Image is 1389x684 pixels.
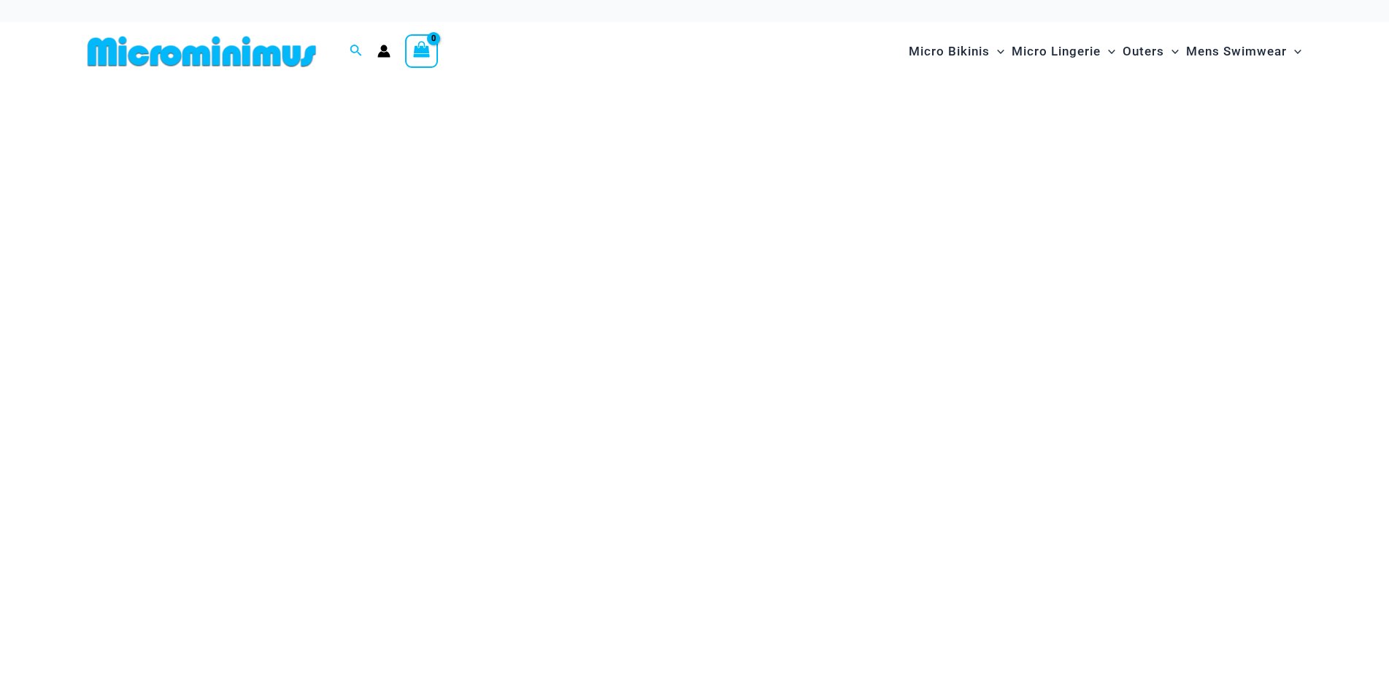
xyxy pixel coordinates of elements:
[903,27,1308,76] nav: Site Navigation
[350,42,363,61] a: Search icon link
[909,33,990,70] span: Micro Bikinis
[82,35,322,68] img: MM SHOP LOGO FLAT
[1123,33,1164,70] span: Outers
[1186,33,1287,70] span: Mens Swimwear
[905,29,1008,74] a: Micro BikinisMenu ToggleMenu Toggle
[1012,33,1101,70] span: Micro Lingerie
[1164,33,1179,70] span: Menu Toggle
[1008,29,1119,74] a: Micro LingerieMenu ToggleMenu Toggle
[990,33,1004,70] span: Menu Toggle
[1182,29,1305,74] a: Mens SwimwearMenu ToggleMenu Toggle
[1287,33,1301,70] span: Menu Toggle
[1101,33,1115,70] span: Menu Toggle
[1119,29,1182,74] a: OutersMenu ToggleMenu Toggle
[405,34,439,68] a: View Shopping Cart, empty
[377,45,390,58] a: Account icon link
